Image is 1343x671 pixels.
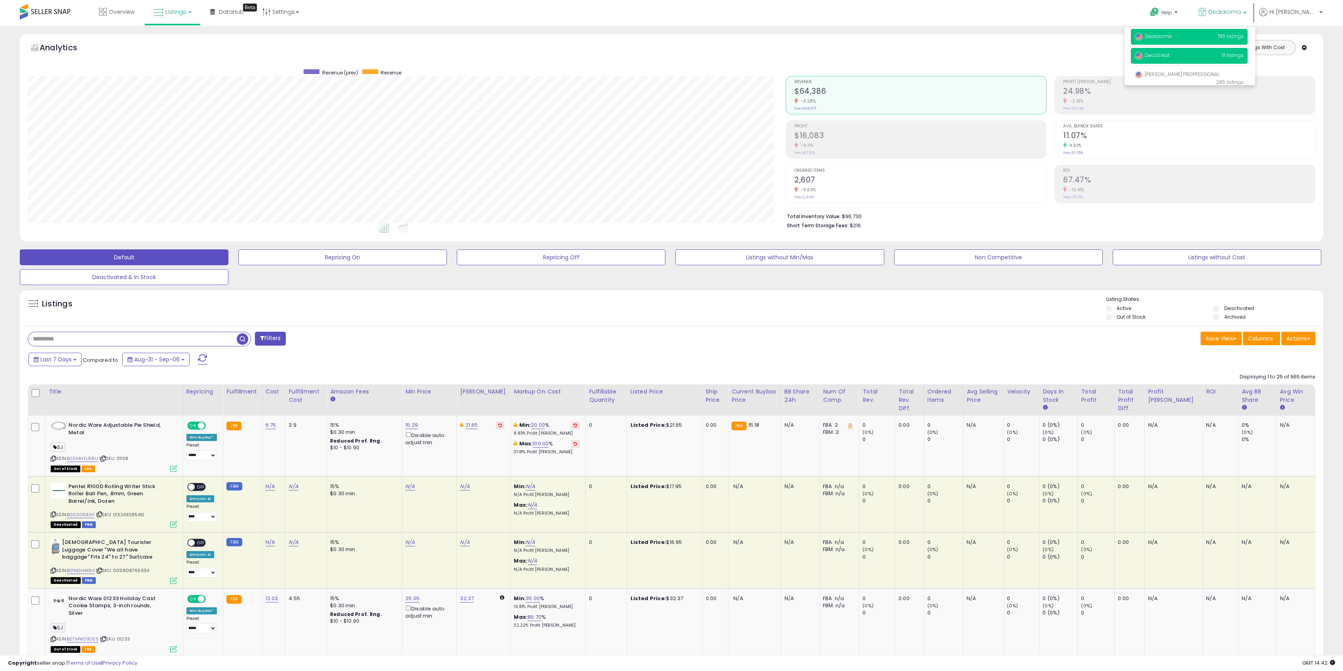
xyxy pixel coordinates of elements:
div: N/A [1148,539,1197,546]
div: Amazon AI [186,551,214,558]
p: N/A Profit [PERSON_NAME] [514,492,579,498]
a: 21.65 [465,421,478,429]
h2: 24.98% [1063,87,1315,97]
span: ON [188,422,198,429]
span: 285 listings [1216,79,1244,86]
h2: 2,607 [794,175,1046,186]
span: | SKU: 009808765654 [96,567,149,574]
div: 0 [1007,483,1039,490]
a: 20.00 [531,421,545,429]
img: 31e779z-XtL._SL40_.jpg [51,483,66,499]
button: Default [20,249,228,265]
div: 0 [1007,497,1039,504]
div: Amazon Fees [330,388,399,396]
small: FBA [226,595,241,604]
div: FBA: n/a [823,483,853,490]
div: 0 [1081,497,1114,504]
div: Markup on Cost [514,388,582,396]
b: Listed Price: [630,421,666,429]
b: Min: [514,483,526,490]
div: Avg Selling Price [967,388,1000,404]
div: 0 [589,483,621,490]
small: (0%) [927,546,938,553]
h5: Listings [42,298,72,310]
b: Short Term Storage Fees: [787,222,849,229]
label: Out of Stock [1117,314,1145,320]
div: 0.00 [898,422,918,429]
a: N/A [526,483,535,490]
div: % [514,440,579,455]
div: Listed Price [630,388,699,396]
b: Max: [514,557,528,565]
div: $17.95 [630,483,696,490]
button: Aug-31 - Sep-06 [122,353,190,366]
div: 0 [589,595,621,602]
span: OFF [204,422,217,429]
div: Current Buybox Price [731,388,777,404]
div: Preset: [186,443,217,460]
a: Terms of Use [68,659,101,667]
b: Min: [519,421,531,429]
a: 25.05 [405,595,420,603]
div: 0.00 [705,595,722,602]
div: ROI [1206,388,1235,396]
a: N/A [266,538,275,546]
small: FBM [226,538,242,546]
small: (0%) [1081,546,1092,553]
div: Fulfillment Cost [289,388,323,404]
span: FBA [82,466,95,472]
button: Listings without Cost [1113,249,1321,265]
small: Amazon Fees. [330,396,335,403]
div: N/A [785,422,813,429]
p: N/A Profit [PERSON_NAME] [514,548,579,553]
div: N/A [1280,483,1309,490]
button: Repricing Off [457,249,665,265]
small: -3.28% [798,98,816,104]
small: (0%) [862,429,874,435]
div: Total Profit Diff. [1118,388,1141,412]
span: Profit [PERSON_NAME] [1063,80,1315,84]
div: 0.00 [705,422,722,429]
small: Days In Stock. [1043,404,1047,411]
div: Repricing [186,388,220,396]
div: 0 [927,483,963,490]
div: 0 (0%) [1043,436,1077,443]
div: Tooltip anchor [243,4,257,11]
div: $0.30 min [330,490,396,497]
span: OFF [195,483,207,490]
a: Privacy Policy [103,659,137,667]
span: Revenue (prev) [322,69,358,76]
div: ASIN: [51,483,177,527]
div: N/A [967,422,997,429]
div: BB Share 24h. [785,388,816,404]
a: N/A [528,501,537,509]
a: 86.70 [528,613,541,621]
button: Listings With Cost [1234,42,1293,53]
b: Max: [519,440,533,447]
div: N/A [1242,483,1270,490]
a: N/A [289,538,298,546]
div: 0.00 [1118,539,1138,546]
img: 31sY3NCKVVL._SL40_.jpg [51,595,66,606]
button: Last 7 Days [28,353,82,366]
span: All listings that are unavailable for purchase on Amazon for any reason other than out-of-stock [51,577,81,584]
div: $32.37 [630,595,696,602]
div: 0 [862,422,895,429]
span: Dealaroma [1135,33,1172,40]
div: Ship Price [705,388,725,404]
span: Overview [109,8,135,16]
p: 8.83% Profit [PERSON_NAME] [514,431,579,436]
div: 0 [862,497,895,504]
div: Cost [266,388,282,396]
a: B00006IEAF [67,511,95,518]
small: (0%) [1242,429,1253,435]
small: Prev: 75.31% [1063,195,1083,200]
div: 0% [1242,422,1276,429]
a: N/A [405,483,415,490]
b: Min: [514,595,526,602]
small: (0%) [927,490,938,497]
small: Prev: $66,571 [794,106,816,111]
a: B07MWD3DS5 [67,636,99,642]
b: Nordic Ware Adjustable Pie Shield, Metal [68,422,165,438]
div: 0 (0%) [1043,483,1077,490]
